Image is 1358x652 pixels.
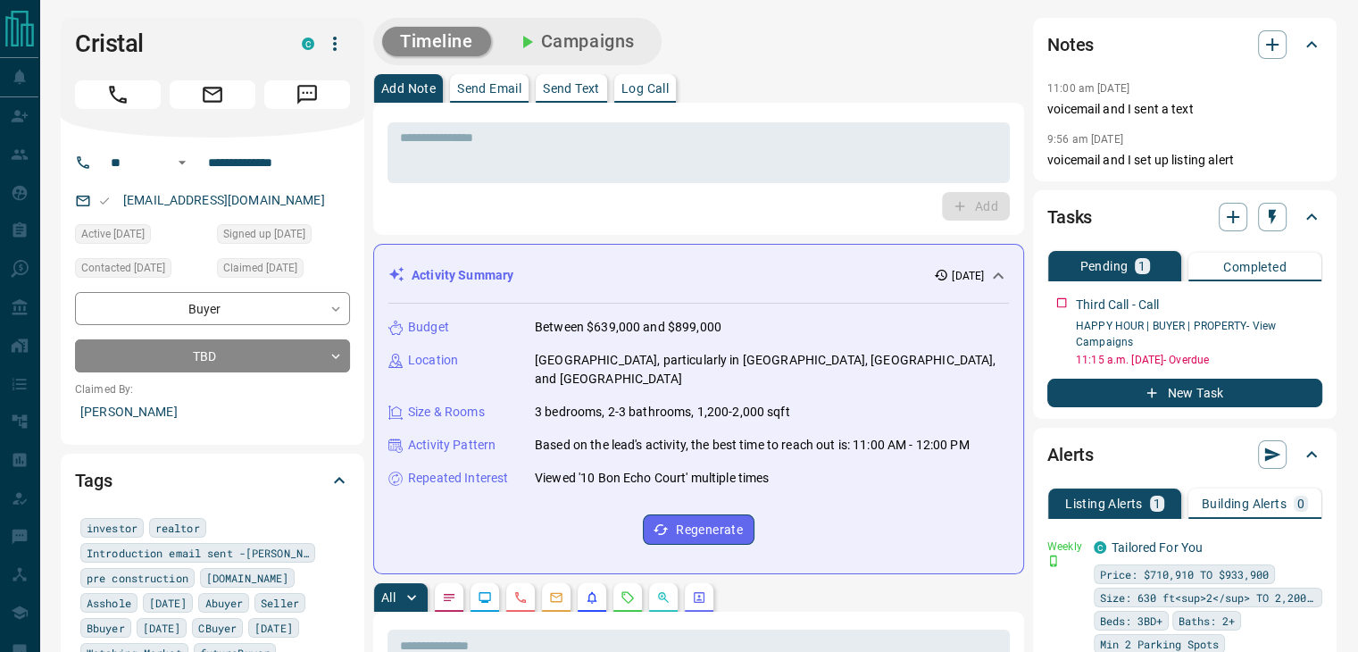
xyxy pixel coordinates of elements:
[656,590,671,605] svg: Opportunities
[75,397,350,427] p: [PERSON_NAME]
[1047,151,1322,170] p: voicemail and I set up listing alert
[382,27,491,56] button: Timeline
[75,224,208,249] div: Wed Aug 06 2025
[643,514,754,545] button: Regenerate
[498,27,653,56] button: Campaigns
[87,594,131,612] span: Asshole
[123,193,325,207] a: [EMAIL_ADDRESS][DOMAIN_NAME]
[1047,203,1092,231] h2: Tasks
[1047,539,1083,555] p: Weekly
[1047,30,1094,59] h2: Notes
[149,594,187,612] span: [DATE]
[1047,196,1322,238] div: Tasks
[408,403,485,422] p: Size & Rooms
[75,258,208,283] div: Thu Aug 07 2025
[1076,296,1159,314] p: Third Call - Call
[87,544,309,562] span: Introduction email sent -[PERSON_NAME]
[412,266,513,285] p: Activity Summary
[1047,379,1322,407] button: New Task
[408,436,496,455] p: Activity Pattern
[408,469,508,488] p: Repeated Interest
[513,590,528,605] svg: Calls
[217,258,350,283] div: Wed Aug 06 2025
[75,466,112,495] h2: Tags
[254,619,293,637] span: [DATE]
[223,259,297,277] span: Claimed [DATE]
[692,590,706,605] svg: Agent Actions
[1047,100,1322,119] p: voicemail and I sent a text
[198,619,237,637] span: CBuyer
[535,351,1009,389] p: [GEOGRAPHIC_DATA], particularly in [GEOGRAPHIC_DATA], [GEOGRAPHIC_DATA], and [GEOGRAPHIC_DATA]
[217,224,350,249] div: Wed Aug 06 2025
[75,29,275,58] h1: Cristal
[535,469,769,488] p: Viewed '10 Bon Echo Court' multiple times
[81,259,165,277] span: Contacted [DATE]
[381,82,436,95] p: Add Note
[204,594,243,612] span: Abuyer
[1223,261,1287,273] p: Completed
[206,569,288,587] span: [DOMAIN_NAME]
[388,259,1009,292] div: Activity Summary[DATE]
[457,82,521,95] p: Send Email
[1297,497,1304,510] p: 0
[1047,440,1094,469] h2: Alerts
[223,225,305,243] span: Signed up [DATE]
[1047,555,1060,567] svg: Push Notification Only
[75,459,350,502] div: Tags
[1100,589,1316,606] span: Size: 630 ft<sup>2</sup> TO 2,200 ft<sup>2</sup>
[535,436,970,455] p: Based on the lead's activity, the best time to reach out is: 11:00 AM - 12:00 PM
[1079,260,1128,272] p: Pending
[549,590,563,605] svg: Emails
[1202,497,1287,510] p: Building Alerts
[621,590,635,605] svg: Requests
[478,590,492,605] svg: Lead Browsing Activity
[442,590,456,605] svg: Notes
[408,318,449,337] p: Budget
[155,519,200,537] span: realtor
[75,80,161,109] span: Call
[1179,612,1235,630] span: Baths: 2+
[585,590,599,605] svg: Listing Alerts
[143,619,181,637] span: [DATE]
[1094,541,1106,554] div: condos.ca
[535,318,721,337] p: Between $639,000 and $899,000
[75,381,350,397] p: Claimed By:
[264,80,350,109] span: Message
[1100,565,1269,583] span: Price: $710,910 TO $933,900
[381,591,396,604] p: All
[98,195,111,207] svg: Email Valid
[1047,433,1322,476] div: Alerts
[535,403,790,422] p: 3 bedrooms, 2-3 bathrooms, 1,200-2,000 sqft
[302,38,314,50] div: condos.ca
[75,292,350,325] div: Buyer
[171,152,193,173] button: Open
[1047,133,1123,146] p: 9:56 am [DATE]
[75,339,350,372] div: TBD
[1047,82,1129,95] p: 11:00 am [DATE]
[1076,352,1322,368] p: 11:15 a.m. [DATE] - Overdue
[543,82,600,95] p: Send Text
[1112,540,1203,555] a: Tailored For You
[87,519,137,537] span: investor
[408,351,458,370] p: Location
[81,225,145,243] span: Active [DATE]
[621,82,669,95] p: Log Call
[1138,260,1146,272] p: 1
[170,80,255,109] span: Email
[87,619,125,637] span: Bbuyer
[261,594,299,612] span: Seller
[1100,612,1162,630] span: Beds: 3BD+
[1154,497,1161,510] p: 1
[1065,497,1143,510] p: Listing Alerts
[1047,23,1322,66] div: Notes
[87,569,188,587] span: pre construction
[952,268,984,284] p: [DATE]
[1076,320,1276,348] a: HAPPY HOUR | BUYER | PROPERTY- View Campaigns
